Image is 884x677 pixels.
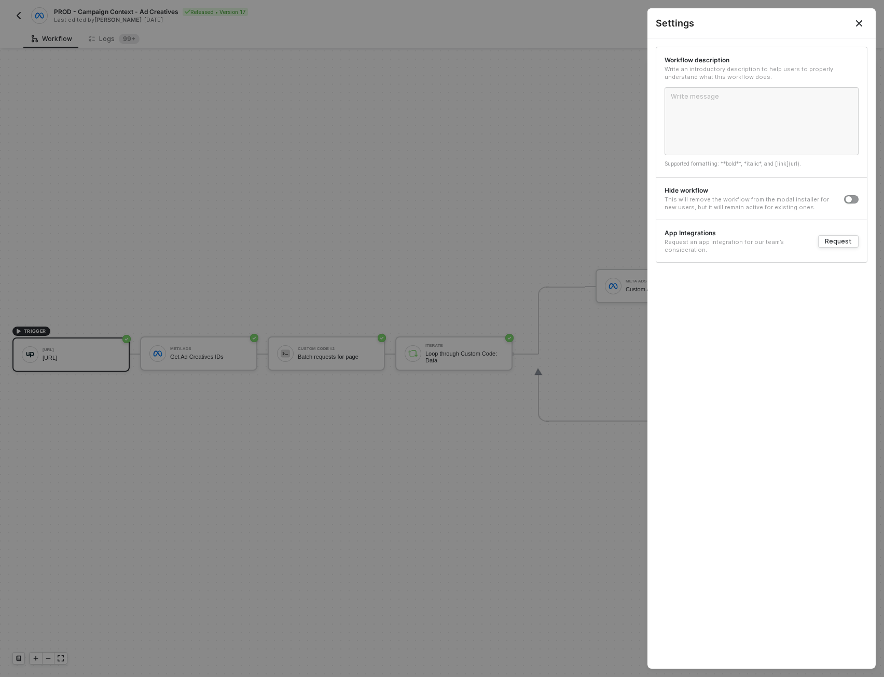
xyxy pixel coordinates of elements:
[825,237,852,246] div: Request
[665,238,810,254] div: Request an app integration for our team’s consideration.
[665,56,859,64] div: Workflow description
[665,160,801,167] span: Supported formatting: **bold**, *italic*, and [link](url).
[665,196,836,211] div: This will remove the workflow from the modal installer for new users, but it will remain active f...
[656,17,867,30] div: Settings
[665,65,859,81] div: Write an introductory description to help users to properly understand what this workflow does.
[842,8,876,38] button: Close
[665,186,836,195] div: Hide workflow
[665,228,810,237] div: App Integrations
[818,235,859,248] button: Request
